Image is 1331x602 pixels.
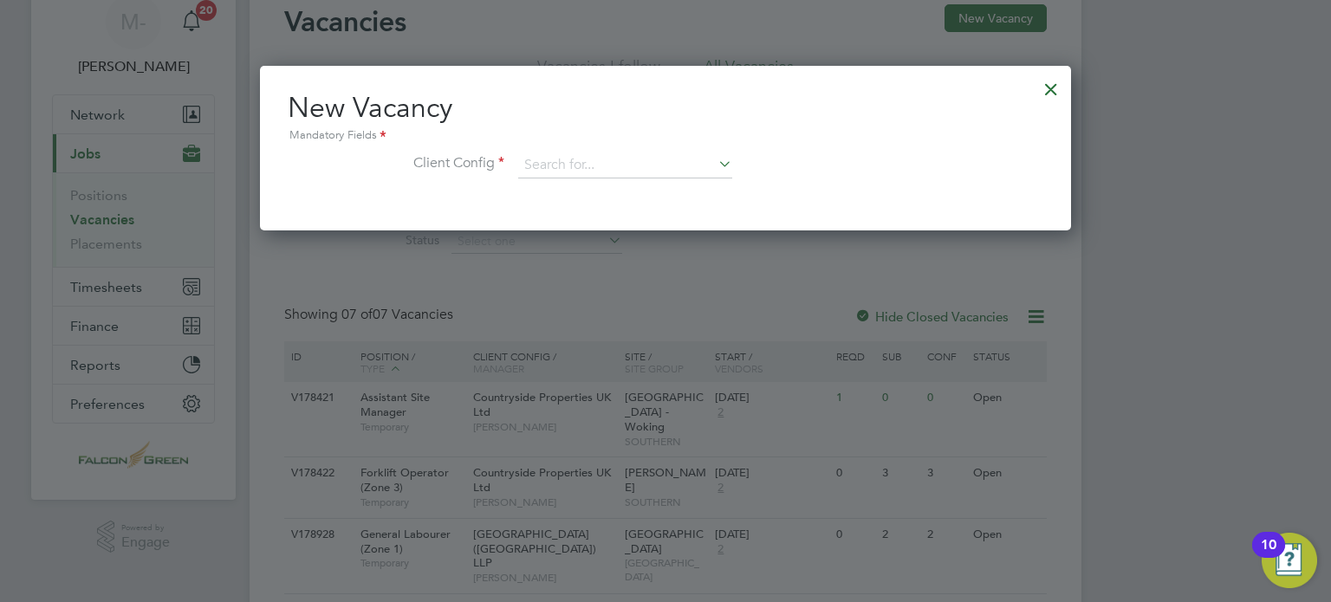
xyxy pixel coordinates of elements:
[288,154,504,172] label: Client Config
[288,90,1043,146] h2: New Vacancy
[518,152,732,178] input: Search for...
[288,126,1043,146] div: Mandatory Fields
[1261,545,1276,567] div: 10
[1262,533,1317,588] button: Open Resource Center, 10 new notifications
